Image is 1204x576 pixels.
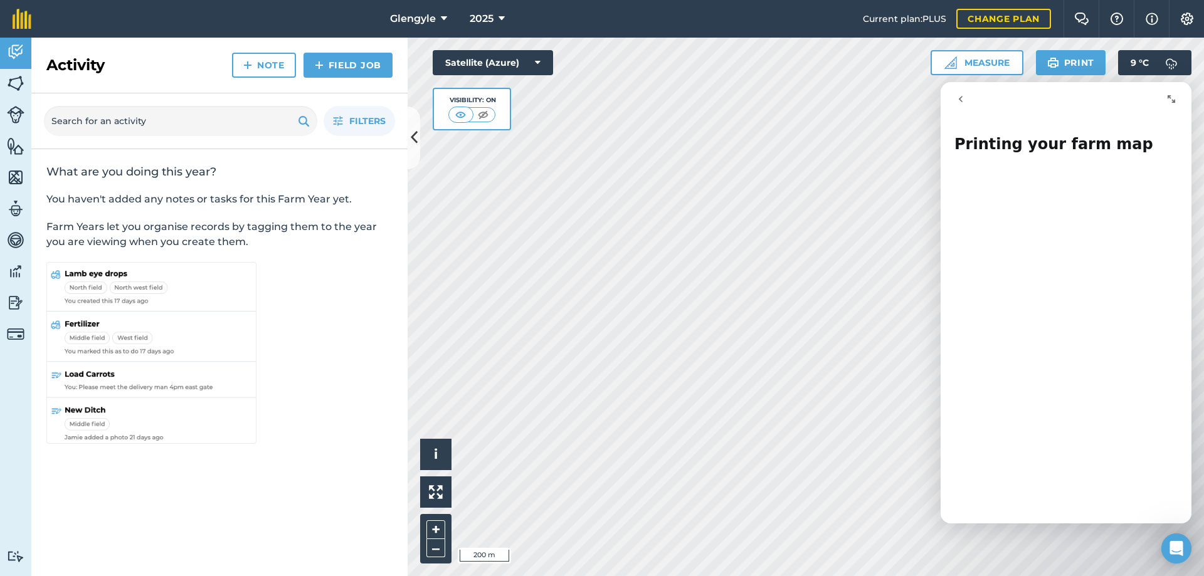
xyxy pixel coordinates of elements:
img: fieldmargin Logo [13,9,31,29]
img: svg+xml;base64,PHN2ZyB4bWxucz0iaHR0cDovL3d3dy53My5vcmcvMjAwMC9zdmciIHdpZHRoPSIxOSIgaGVpZ2h0PSIyNC... [298,113,310,128]
span: 9 ° C [1131,50,1149,75]
a: Note [232,53,296,78]
img: Ruler icon [944,56,957,69]
a: Field Job [304,53,393,78]
img: Two speech bubbles overlapping with the left bubble in the forefront [1074,13,1089,25]
a: Change plan [956,9,1051,29]
img: Four arrows, one pointing top left, one top right, one bottom right and the last bottom left [429,485,443,499]
p: You haven't added any notes or tasks for this Farm Year yet. [46,192,393,207]
img: svg+xml;base64,PD94bWwgdmVyc2lvbj0iMS4wIiBlbmNvZGluZz0idXRmLTgiPz4KPCEtLSBHZW5lcmF0b3I6IEFkb2JlIE... [7,231,24,249]
h2: What are you doing this year? [46,164,393,179]
iframe: Intercom live chat [941,82,1191,523]
span: Filters [349,114,386,128]
span: 2025 [470,11,494,26]
img: svg+xml;base64,PD94bWwgdmVyc2lvbj0iMS4wIiBlbmNvZGluZz0idXRmLTgiPz4KPCEtLSBHZW5lcmF0b3I6IEFkb2JlIE... [7,293,24,312]
button: Measure [931,50,1023,75]
button: Filters [324,106,395,136]
button: Satellite (Azure) [433,50,553,75]
button: i [420,439,451,470]
button: – [426,539,445,557]
img: svg+xml;base64,PD94bWwgdmVyc2lvbj0iMS4wIiBlbmNvZGluZz0idXRmLTgiPz4KPCEtLSBHZW5lcmF0b3I6IEFkb2JlIE... [7,325,24,343]
img: svg+xml;base64,PD94bWwgdmVyc2lvbj0iMS4wIiBlbmNvZGluZz0idXRmLTgiPz4KPCEtLSBHZW5lcmF0b3I6IEFkb2JlIE... [7,262,24,281]
button: Print [1036,50,1106,75]
div: Visibility: On [448,95,496,105]
span: Glengyle [390,11,436,26]
span: i [434,446,438,462]
img: svg+xml;base64,PHN2ZyB4bWxucz0iaHR0cDovL3d3dy53My5vcmcvMjAwMC9zdmciIHdpZHRoPSIxNCIgaGVpZ2h0PSIyNC... [315,58,324,73]
img: svg+xml;base64,PHN2ZyB4bWxucz0iaHR0cDovL3d3dy53My5vcmcvMjAwMC9zdmciIHdpZHRoPSIxOSIgaGVpZ2h0PSIyNC... [1047,55,1059,70]
input: Search for an activity [44,106,317,136]
img: svg+xml;base64,PD94bWwgdmVyc2lvbj0iMS4wIiBlbmNvZGluZz0idXRmLTgiPz4KPCEtLSBHZW5lcmF0b3I6IEFkb2JlIE... [7,550,24,562]
img: svg+xml;base64,PHN2ZyB4bWxucz0iaHR0cDovL3d3dy53My5vcmcvMjAwMC9zdmciIHdpZHRoPSIxNyIgaGVpZ2h0PSIxNy... [1146,11,1158,26]
img: svg+xml;base64,PHN2ZyB4bWxucz0iaHR0cDovL3d3dy53My5vcmcvMjAwMC9zdmciIHdpZHRoPSI1NiIgaGVpZ2h0PSI2MC... [7,168,24,187]
div: Open Intercom Messenger [1161,533,1191,563]
p: Farm Years let you organise records by tagging them to the year you are viewing when you create t... [46,219,393,249]
h2: Activity [46,55,105,75]
img: svg+xml;base64,PHN2ZyB4bWxucz0iaHR0cDovL3d3dy53My5vcmcvMjAwMC9zdmciIHdpZHRoPSI1MCIgaGVpZ2h0PSI0MC... [453,108,468,121]
img: svg+xml;base64,PHN2ZyB4bWxucz0iaHR0cDovL3d3dy53My5vcmcvMjAwMC9zdmciIHdpZHRoPSI1NiIgaGVpZ2h0PSI2MC... [7,74,24,93]
img: svg+xml;base64,PD94bWwgdmVyc2lvbj0iMS4wIiBlbmNvZGluZz0idXRmLTgiPz4KPCEtLSBHZW5lcmF0b3I6IEFkb2JlIE... [7,106,24,123]
img: svg+xml;base64,PD94bWwgdmVyc2lvbj0iMS4wIiBlbmNvZGluZz0idXRmLTgiPz4KPCEtLSBHZW5lcmF0b3I6IEFkb2JlIE... [7,43,24,61]
img: A question mark icon [1109,13,1124,25]
img: svg+xml;base64,PD94bWwgdmVyc2lvbj0iMS4wIiBlbmNvZGluZz0idXRmLTgiPz4KPCEtLSBHZW5lcmF0b3I6IEFkb2JlIE... [1159,50,1184,75]
img: svg+xml;base64,PHN2ZyB4bWxucz0iaHR0cDovL3d3dy53My5vcmcvMjAwMC9zdmciIHdpZHRoPSI1NiIgaGVpZ2h0PSI2MC... [7,137,24,155]
img: svg+xml;base64,PHN2ZyB4bWxucz0iaHR0cDovL3d3dy53My5vcmcvMjAwMC9zdmciIHdpZHRoPSIxNCIgaGVpZ2h0PSIyNC... [243,58,252,73]
img: svg+xml;base64,PD94bWwgdmVyc2lvbj0iMS4wIiBlbmNvZGluZz0idXRmLTgiPz4KPCEtLSBHZW5lcmF0b3I6IEFkb2JlIE... [7,199,24,218]
button: + [426,520,445,539]
img: svg+xml;base64,PHN2ZyB4bWxucz0iaHR0cDovL3d3dy53My5vcmcvMjAwMC9zdmciIHdpZHRoPSI1MCIgaGVpZ2h0PSI0MC... [475,108,491,121]
img: A cog icon [1180,13,1195,25]
span: Current plan : PLUS [863,12,946,26]
button: 9 °C [1118,50,1191,75]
